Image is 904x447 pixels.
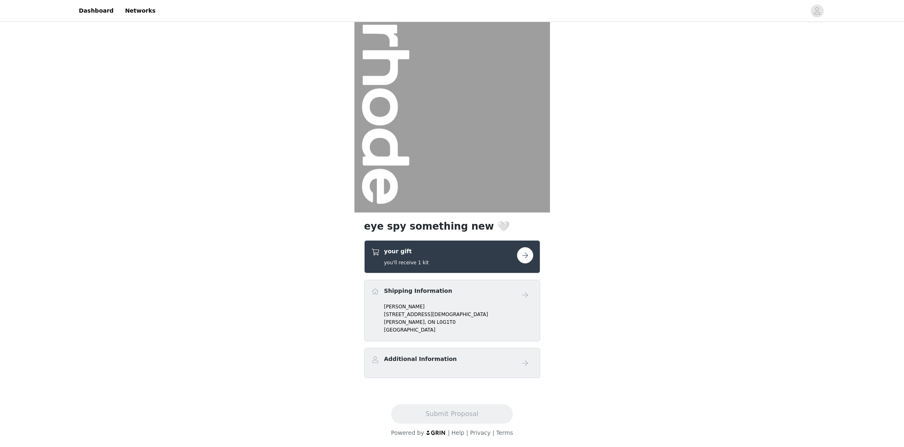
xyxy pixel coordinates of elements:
div: Shipping Information [364,280,540,341]
a: Terms [496,429,513,436]
p: [PERSON_NAME] [384,303,533,310]
button: Submit Proposal [391,404,513,424]
span: | [493,429,495,436]
span: ON [428,319,435,325]
a: Networks [120,2,161,20]
h4: Additional Information [384,355,457,363]
img: logo [426,430,446,435]
span: | [466,429,468,436]
h1: eye spy something new 🤍 [364,219,540,234]
span: L0G1T0 [437,319,455,325]
span: Powered by [391,429,424,436]
div: avatar [813,4,821,18]
a: Privacy [470,429,491,436]
a: Help [451,429,464,436]
h4: your gift [384,247,429,256]
img: campaign image [354,16,550,212]
a: Dashboard [74,2,119,20]
span: [PERSON_NAME], [384,319,427,325]
h5: you'll receive 1 kit [384,259,429,266]
div: Additional Information [364,348,540,378]
span: | [448,429,450,436]
div: your gift [364,240,540,273]
p: [STREET_ADDRESS][DEMOGRAPHIC_DATA] [384,311,533,318]
p: [GEOGRAPHIC_DATA] [384,326,533,334]
h4: Shipping Information [384,287,452,295]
